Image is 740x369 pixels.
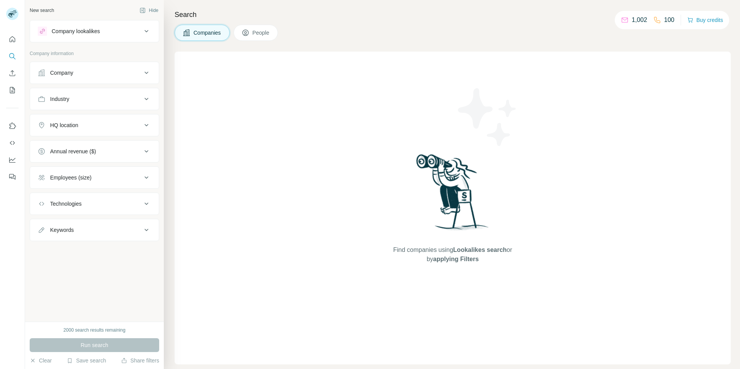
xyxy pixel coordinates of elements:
[30,64,159,82] button: Company
[6,170,18,184] button: Feedback
[30,357,52,364] button: Clear
[50,95,69,103] div: Industry
[6,119,18,133] button: Use Surfe on LinkedIn
[30,50,159,57] p: Company information
[50,69,73,77] div: Company
[6,136,18,150] button: Use Surfe API
[52,27,100,35] div: Company lookalikes
[687,15,723,25] button: Buy credits
[30,90,159,108] button: Industry
[453,82,522,152] img: Surfe Illustration - Stars
[30,221,159,239] button: Keywords
[50,148,96,155] div: Annual revenue ($)
[30,22,159,40] button: Company lookalikes
[664,15,674,25] p: 100
[50,226,74,234] div: Keywords
[433,256,479,262] span: applying Filters
[413,152,493,238] img: Surfe Illustration - Woman searching with binoculars
[252,29,270,37] span: People
[193,29,222,37] span: Companies
[391,245,514,264] span: Find companies using or by
[632,15,647,25] p: 1,002
[6,32,18,46] button: Quick start
[64,327,126,334] div: 2000 search results remaining
[50,174,91,181] div: Employees (size)
[121,357,159,364] button: Share filters
[50,200,82,208] div: Technologies
[30,142,159,161] button: Annual revenue ($)
[30,116,159,134] button: HQ location
[6,66,18,80] button: Enrich CSV
[6,49,18,63] button: Search
[453,247,507,253] span: Lookalikes search
[30,168,159,187] button: Employees (size)
[6,83,18,97] button: My lists
[30,195,159,213] button: Technologies
[134,5,164,16] button: Hide
[30,7,54,14] div: New search
[175,9,731,20] h4: Search
[50,121,78,129] div: HQ location
[6,153,18,167] button: Dashboard
[67,357,106,364] button: Save search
